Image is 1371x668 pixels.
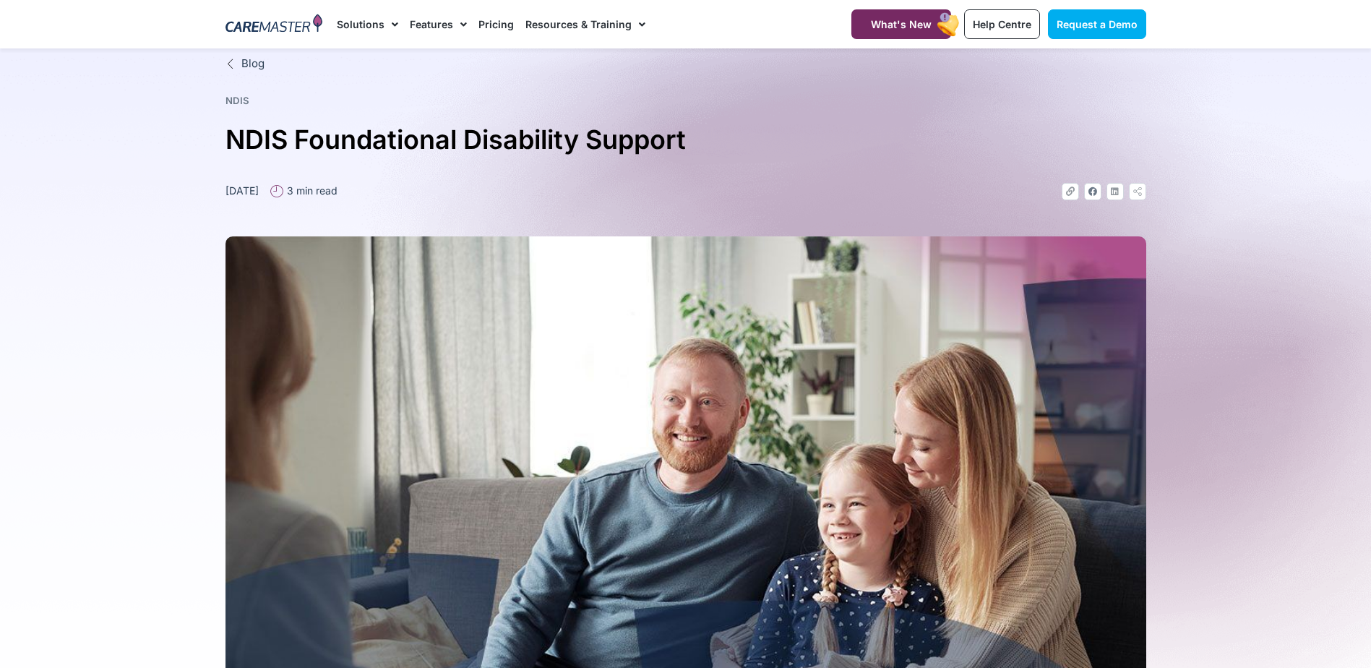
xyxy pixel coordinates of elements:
img: CareMaster Logo [225,14,323,35]
a: NDIS [225,95,249,106]
h1: NDIS Foundational Disability Support [225,119,1146,161]
span: Help Centre [973,18,1031,30]
a: What's New [851,9,951,39]
span: Blog [238,56,265,72]
a: Request a Demo [1048,9,1146,39]
a: Help Centre [964,9,1040,39]
span: What's New [871,18,932,30]
a: Blog [225,56,1146,72]
time: [DATE] [225,184,259,197]
span: Request a Demo [1057,18,1138,30]
span: 3 min read [283,183,338,198]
